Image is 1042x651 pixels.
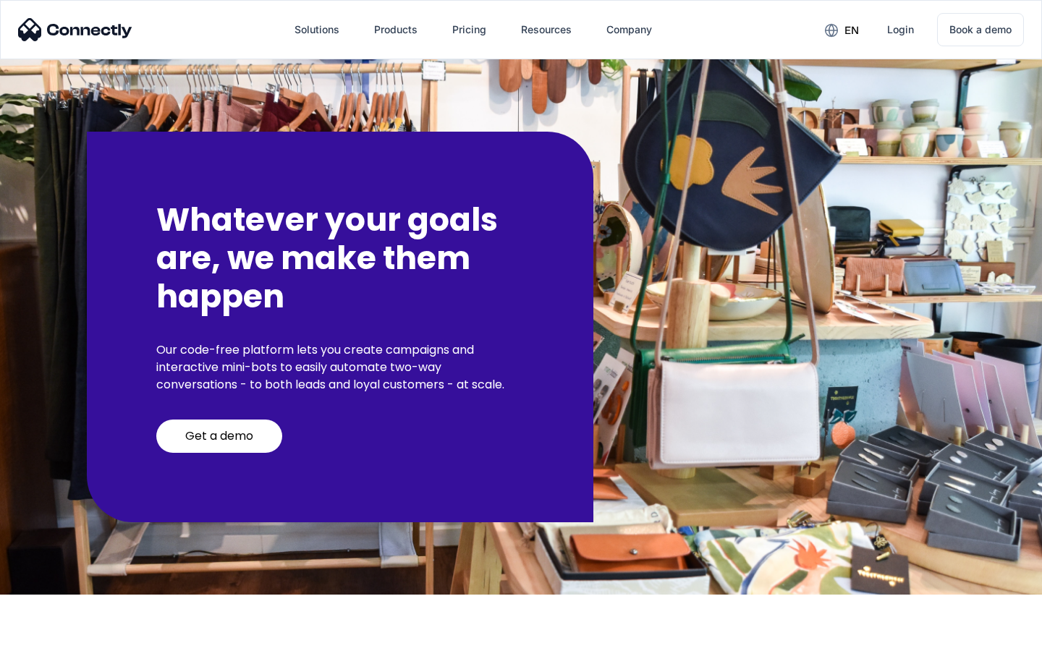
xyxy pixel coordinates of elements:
[887,20,914,40] div: Login
[295,20,339,40] div: Solutions
[937,13,1024,46] a: Book a demo
[14,626,87,646] aside: Language selected: English
[441,12,498,47] a: Pricing
[452,20,486,40] div: Pricing
[844,20,859,41] div: en
[156,341,524,393] p: Our code-free platform lets you create campaigns and interactive mini-bots to easily automate two...
[606,20,652,40] div: Company
[876,12,925,47] a: Login
[374,20,418,40] div: Products
[156,201,524,315] h2: Whatever your goals are, we make them happen
[521,20,572,40] div: Resources
[29,626,87,646] ul: Language list
[18,18,132,41] img: Connectly Logo
[185,429,253,443] div: Get a demo
[156,420,282,453] a: Get a demo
